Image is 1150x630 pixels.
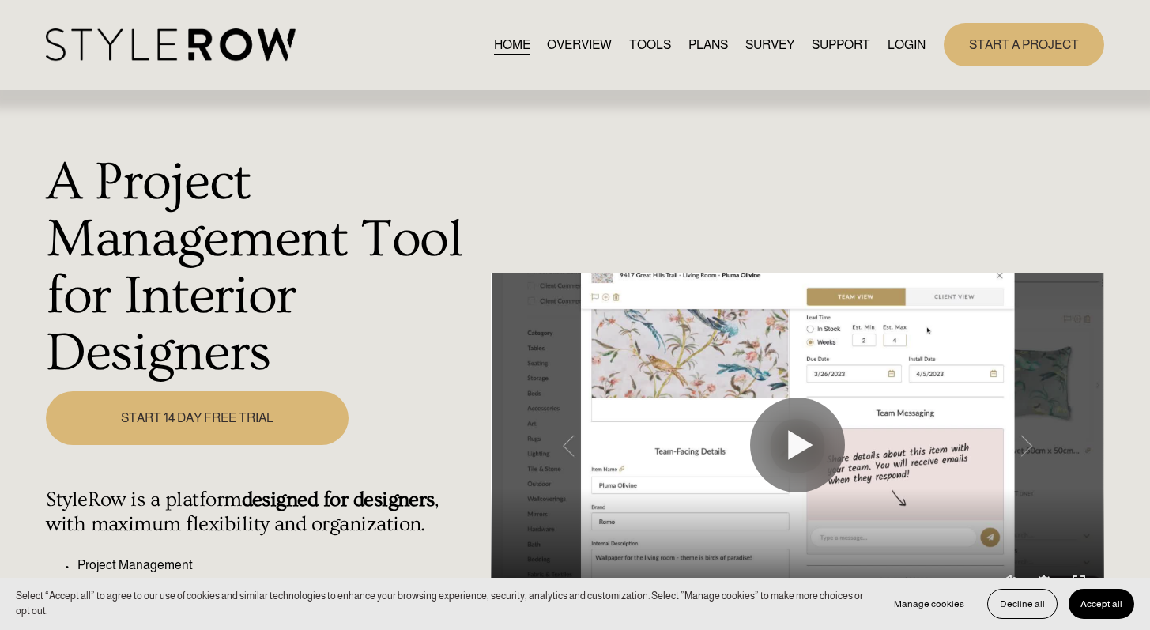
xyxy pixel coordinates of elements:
[944,23,1104,66] a: START A PROJECT
[812,36,870,55] span: SUPPORT
[494,34,530,55] a: HOME
[242,488,435,511] strong: designed for designers
[46,488,481,537] h4: StyleRow is a platform , with maximum flexibility and organization.
[46,28,295,61] img: StyleRow
[16,589,866,619] p: Select “Accept all” to agree to our use of cookies and similar technologies to enhance your brows...
[1080,598,1122,609] span: Accept all
[745,34,794,55] a: SURVEY
[547,34,612,55] a: OVERVIEW
[1000,598,1045,609] span: Decline all
[882,589,976,619] button: Manage cookies
[812,34,870,55] a: folder dropdown
[46,391,349,446] a: START 14 DAY FREE TRIAL
[987,589,1058,619] button: Decline all
[750,398,845,492] button: Play
[888,34,926,55] a: LOGIN
[46,154,481,383] h1: A Project Management Tool for Interior Designers
[688,34,728,55] a: PLANS
[507,575,534,590] div: Current time
[894,598,964,609] span: Manage cookies
[534,575,567,590] div: Duration
[77,556,481,575] p: Project Management
[629,34,671,55] a: TOOLS
[1069,589,1134,619] button: Accept all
